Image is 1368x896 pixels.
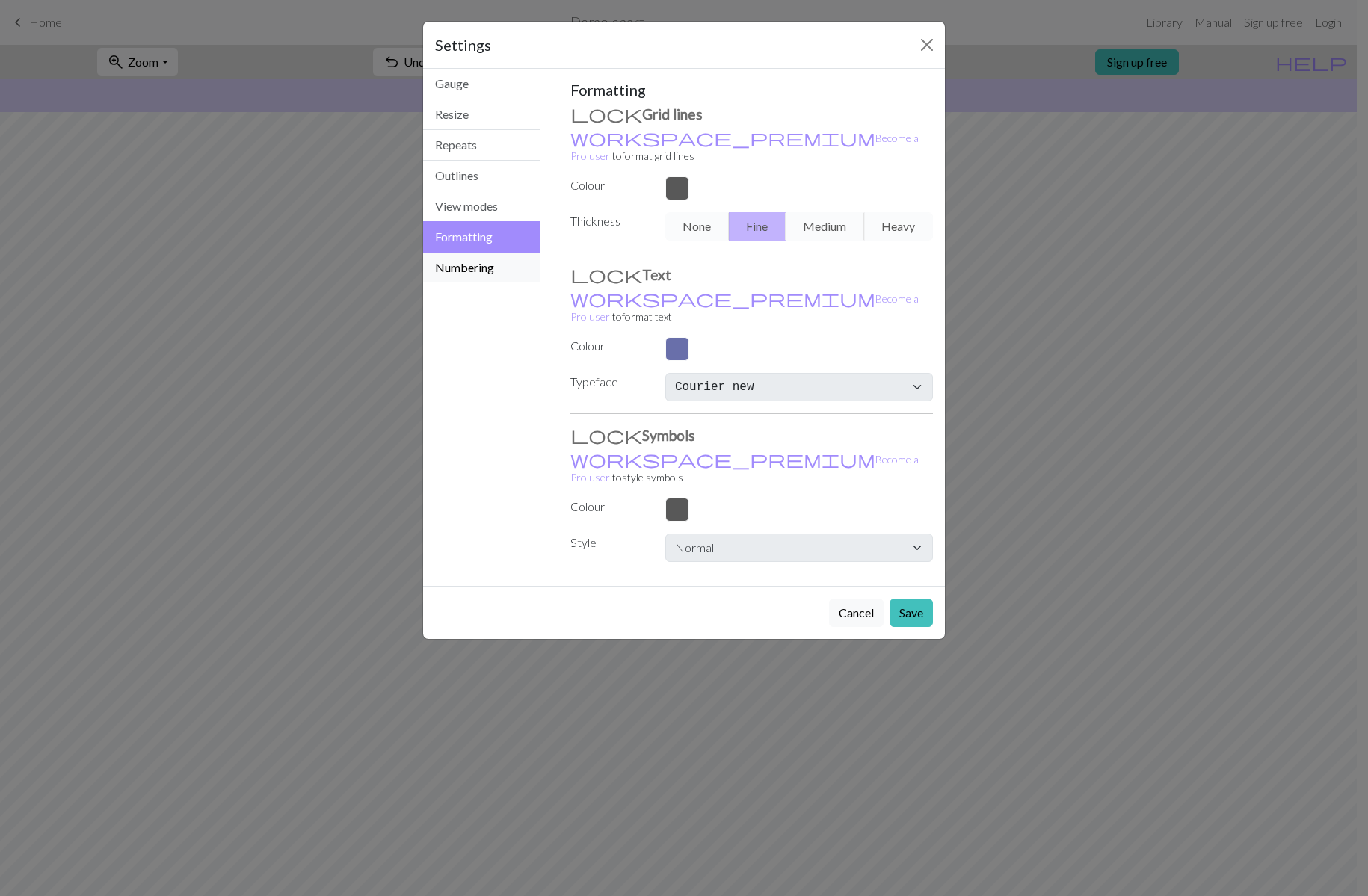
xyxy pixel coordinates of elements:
[570,81,934,99] h5: Formatting
[570,132,919,162] small: to format grid lines
[423,130,540,161] button: Repeats
[561,534,656,556] label: Style
[890,599,933,627] button: Save
[915,33,939,57] button: Close
[423,161,540,191] button: Outlines
[570,288,875,309] span: workspace_premium
[561,176,656,194] label: Colour
[570,453,919,483] a: Become a Pro user
[561,212,656,235] label: Thickness
[423,191,540,222] button: View modes
[570,292,919,323] a: Become a Pro user
[561,373,656,395] label: Typeface
[570,448,875,469] span: workspace_premium
[570,426,934,444] h3: Symbols
[423,69,540,99] button: Gauge
[570,453,919,483] small: to style symbols
[423,253,540,282] button: Numbering
[561,498,656,516] label: Colour
[423,221,540,253] button: Formatting
[570,132,919,162] a: Become a Pro user
[570,265,934,283] h3: Text
[561,337,656,355] label: Colour
[570,292,919,323] small: to format text
[570,105,934,123] h3: Grid lines
[423,99,540,130] button: Resize
[435,34,491,56] h5: Settings
[829,599,884,627] button: Cancel
[570,127,875,148] span: workspace_premium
